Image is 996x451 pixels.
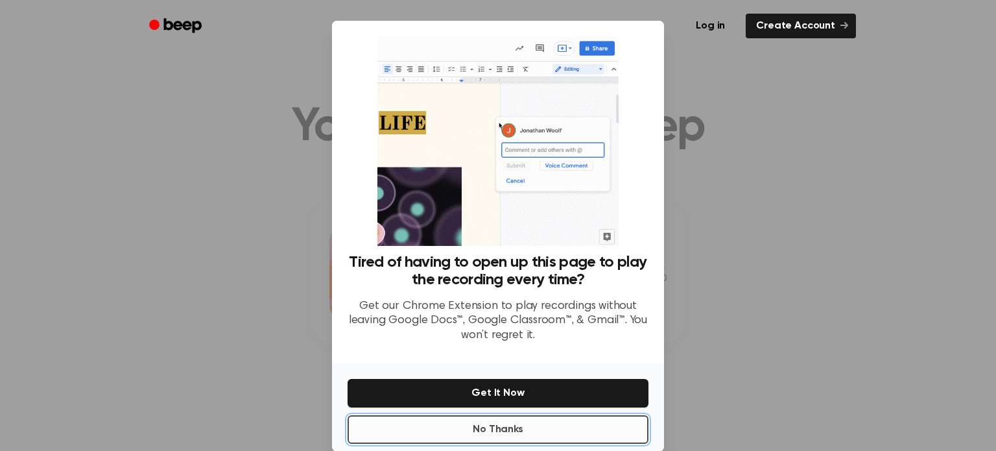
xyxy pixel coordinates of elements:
[348,254,648,289] h3: Tired of having to open up this page to play the recording every time?
[348,299,648,343] p: Get our Chrome Extension to play recordings without leaving Google Docs™, Google Classroom™, & Gm...
[348,379,648,408] button: Get It Now
[683,11,738,41] a: Log in
[746,14,856,38] a: Create Account
[348,415,648,444] button: No Thanks
[377,36,618,246] img: Beep extension in action
[140,14,213,39] a: Beep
